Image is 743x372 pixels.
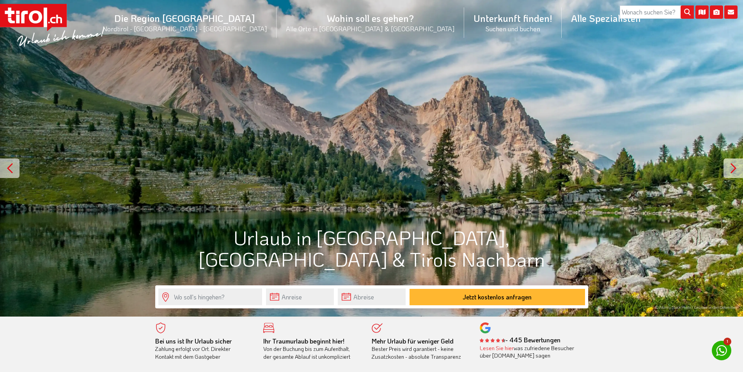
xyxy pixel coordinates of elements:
[103,24,267,33] small: Nordtirol - [GEOGRAPHIC_DATA] - [GEOGRAPHIC_DATA]
[158,288,262,305] input: Wo soll's hingehen?
[277,4,464,41] a: Wohin soll es gehen?Alle Orte in [GEOGRAPHIC_DATA] & [GEOGRAPHIC_DATA]
[695,5,709,19] i: Karte öffnen
[372,337,468,361] div: Bester Preis wird garantiert - keine Zusatzkosten - absolute Transparenz
[620,5,694,19] input: Wonach suchen Sie?
[712,341,731,360] a: 1
[480,344,576,360] div: was zufriedene Besucher über [DOMAIN_NAME] sagen
[263,337,344,345] b: Ihr Traumurlaub beginnt hier!
[723,338,731,345] span: 1
[410,289,585,305] button: Jetzt kostenlos anfragen
[473,24,552,33] small: Suchen und buchen
[372,337,454,345] b: Mehr Urlaub für weniger Geld
[286,24,455,33] small: Alle Orte in [GEOGRAPHIC_DATA] & [GEOGRAPHIC_DATA]
[93,4,277,41] a: Die Region [GEOGRAPHIC_DATA]Nordtirol - [GEOGRAPHIC_DATA] - [GEOGRAPHIC_DATA]
[710,5,723,19] i: Fotogalerie
[263,337,360,361] div: Von der Buchung bis zum Aufenthalt, der gesamte Ablauf ist unkompliziert
[266,288,334,305] input: Anreise
[464,4,562,41] a: Unterkunft finden!Suchen und buchen
[155,337,252,361] div: Zahlung erfolgt vor Ort. Direkter Kontakt mit dem Gastgeber
[562,4,650,33] a: Alle Spezialisten
[724,5,738,19] i: Kontakt
[338,288,406,305] input: Abreise
[155,337,232,345] b: Bei uns ist Ihr Urlaub sicher
[480,344,514,352] a: Lesen Sie hier
[480,336,560,344] b: - 445 Bewertungen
